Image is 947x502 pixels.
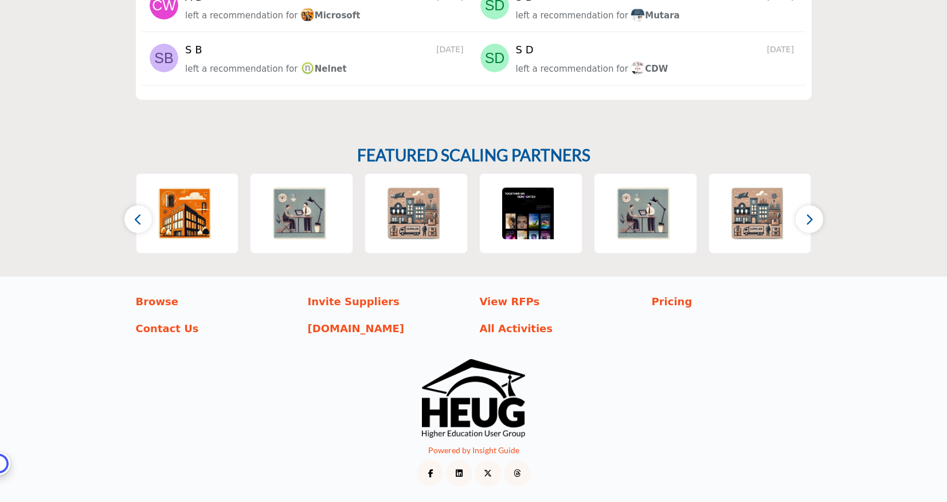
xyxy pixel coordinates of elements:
span: [DATE] [436,44,467,56]
img: Bakertilly [158,188,210,239]
span: left a recommendation for [516,64,628,74]
span: left a recommendation for [516,10,628,21]
h5: S B [185,44,205,56]
a: Pricing [652,294,812,309]
span: Microsoft [300,10,361,21]
img: image [300,61,315,75]
img: avtar-image [480,44,509,72]
span: Nelnet [300,64,347,74]
a: Browse [136,294,296,309]
img: Collaborative Solutions [731,188,784,239]
span: Mutara [631,10,679,21]
a: Powered by Insight Guide [428,445,519,455]
a: LinkedIn Link [446,460,472,487]
img: Infosys [388,188,440,239]
a: Twitter Link [475,460,501,487]
a: All Activities [480,321,640,336]
img: Flywire [273,188,326,239]
img: image [631,7,645,22]
a: Facebook Link [417,460,443,487]
h2: FEATURED SCALING PARTNERS [357,146,590,165]
span: left a recommendation for [185,10,298,21]
a: [DOMAIN_NAME] [308,321,468,336]
img: avtar-image [150,44,178,72]
img: image [631,61,645,75]
img: Accenture [502,188,554,239]
img: No Site Logo [422,359,525,438]
a: View RFPs [480,294,640,309]
a: Threads Link [504,460,530,487]
h5: S D [516,44,536,56]
a: imageCDW [631,62,668,76]
img: image [300,7,315,22]
a: imageNelnet [300,62,347,76]
a: imageMicrosoft [300,9,361,23]
a: Invite Suppliers [308,294,468,309]
span: left a recommendation for [185,64,298,74]
a: imageMutara [631,9,679,23]
span: CDW [631,64,668,74]
a: Contact Us [136,321,296,336]
span: [DATE] [767,44,797,56]
img: Deloitte [617,188,670,239]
